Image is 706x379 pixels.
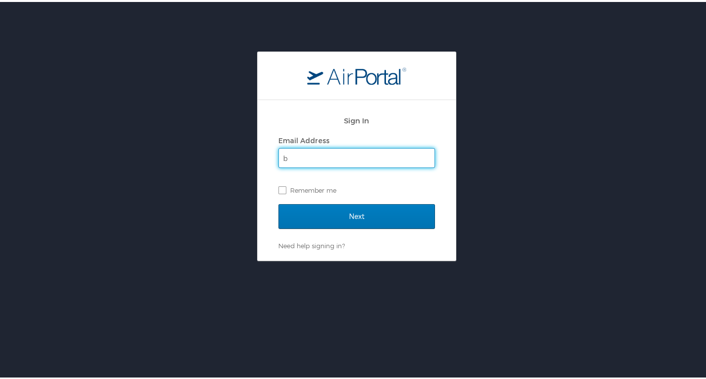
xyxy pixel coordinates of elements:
[278,202,435,227] input: Next
[278,240,345,248] a: Need help signing in?
[278,134,329,143] label: Email Address
[278,181,435,196] label: Remember me
[278,113,435,124] h2: Sign In
[307,65,406,83] img: logo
